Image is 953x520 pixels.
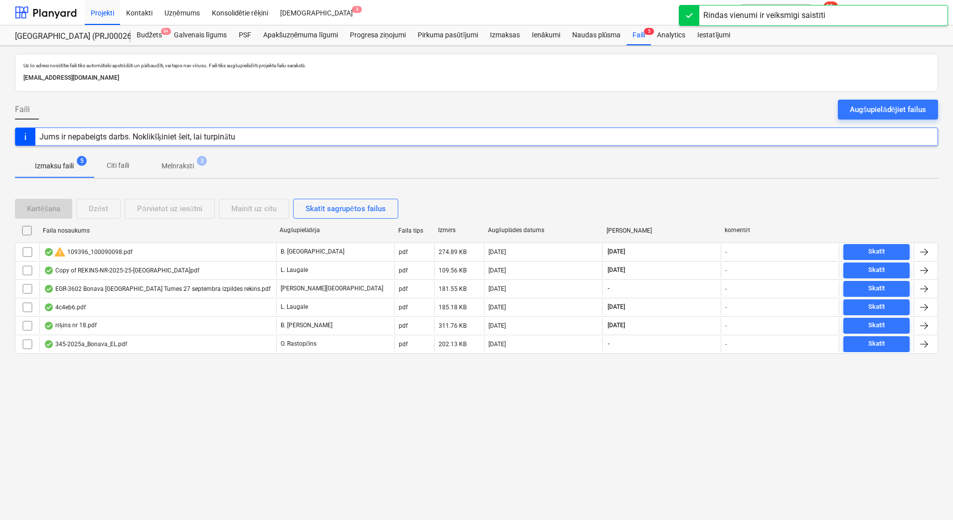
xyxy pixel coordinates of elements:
div: 345-2025a_Bonava_EL.pdf [44,340,127,348]
div: 109.56 KB [439,267,467,274]
div: Augšupielādējiet failus [850,103,926,116]
div: [DATE] [488,304,506,311]
div: - [725,267,727,274]
div: Copy of REKINS-NR-2025-25-[GEOGRAPHIC_DATA]pdf [44,266,199,274]
div: [DATE] [488,341,506,348]
span: [DATE] [607,321,626,330]
a: Budžets9+ [131,25,168,45]
div: - [725,322,727,329]
div: Skatīt [868,264,885,276]
p: O. Rastopčins [281,340,317,348]
p: L. Laugale [281,303,308,311]
div: Budžets [131,25,168,45]
div: Rindas vienumi ir veiksmīgi saistīti [703,9,825,21]
button: Skatīt [843,281,910,297]
div: Skatīt sagrupētos failus [306,202,386,215]
div: Jums ir nepabeigts darbs. Noklikšķiniet šeit, lai turpinātu [39,132,235,141]
div: Faila tips [398,227,430,234]
div: - [725,304,727,311]
p: Citi faili [106,160,130,171]
div: Skatīt [868,320,885,331]
div: Izmērs [438,227,480,234]
span: [DATE] [607,248,626,256]
a: Izmaksas [484,25,526,45]
div: - [725,285,727,292]
p: [PERSON_NAME][GEOGRAPHIC_DATA] [281,284,383,293]
span: warning [54,246,66,258]
div: Chat Widget [903,472,953,520]
div: pdf [399,249,408,256]
span: - [607,284,611,293]
div: Skatīt [868,338,885,350]
a: Apakšuzņēmuma līgumi [257,25,344,45]
div: [PERSON_NAME] [607,227,717,234]
div: 181.55 KB [439,285,467,292]
div: [GEOGRAPHIC_DATA] (PRJ0002627, K-1 un K-2(2.kārta) 2601960 [15,31,119,42]
p: B. [GEOGRAPHIC_DATA] [281,248,344,256]
a: Iestatījumi [691,25,736,45]
div: pdf [399,341,408,348]
a: Galvenais līgums [168,25,233,45]
div: - [725,341,727,348]
button: Skatīt sagrupētos failus [293,199,398,219]
a: Analytics [651,25,691,45]
span: [DATE] [607,303,626,311]
p: Melnraksti [161,161,194,171]
div: pdf [399,267,408,274]
p: Izmaksu faili [35,161,74,171]
div: 185.18 KB [439,304,467,311]
div: [DATE] [488,322,506,329]
p: B. [PERSON_NAME] [281,321,332,330]
span: 9+ [161,28,171,35]
div: 274.89 KB [439,249,467,256]
p: [EMAIL_ADDRESS][DOMAIN_NAME] [23,73,930,83]
a: Pirkuma pasūtījumi [412,25,484,45]
div: pdf [399,304,408,311]
div: Skatīt [868,301,885,313]
div: pdf [399,285,408,292]
button: Skatīt [843,336,910,352]
div: OCR pabeigts [44,266,54,274]
span: [DATE] [607,266,626,274]
div: 4c4eb6.pdf [44,303,86,311]
div: OCR pabeigts [44,322,54,330]
div: Faila nosaukums [43,227,272,234]
p: Uz šo adresi nosūtītie faili tiks automātiski apstrādāti un pārbaudīti, vai tajos nav vīrusu. Fai... [23,62,930,69]
div: 311.76 KB [439,322,467,329]
div: Naudas plūsma [566,25,627,45]
div: OCR pabeigts [44,248,54,256]
span: 3 [352,6,362,13]
div: [DATE] [488,267,506,274]
div: 202.13 KB [439,341,467,348]
div: Augšupielādēja [280,227,390,234]
a: Ienākumi [526,25,566,45]
a: PSF [233,25,257,45]
a: Progresa ziņojumi [344,25,412,45]
div: 109396_100090098.pdf [44,246,133,258]
div: Skatīt [868,283,885,294]
div: - [725,249,727,256]
a: Faili5 [627,25,651,45]
div: Faili [627,25,651,45]
p: L. Laugale [281,266,308,274]
span: 5 [644,28,654,35]
div: [DATE] [488,285,506,292]
div: rēķins nr 18.pdf [44,322,97,330]
button: Skatīt [843,299,910,315]
div: EGR-3602 Bonava [GEOGRAPHIC_DATA] Tumes 27 septembra izpildes rekins.pdf [44,285,271,293]
span: 5 [77,156,87,166]
button: Skatīt [843,244,910,260]
div: Augšuplādes datums [488,227,599,234]
div: pdf [399,322,408,329]
span: Faili [15,104,30,116]
div: [DATE] [488,249,506,256]
span: - [607,340,611,348]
